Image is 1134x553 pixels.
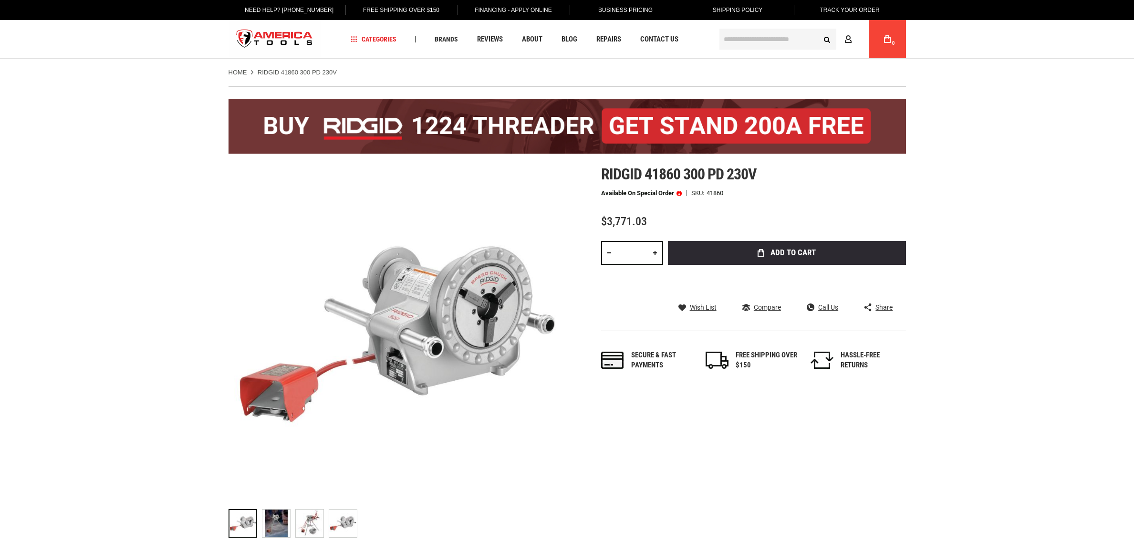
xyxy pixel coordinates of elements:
[736,350,798,371] div: FREE SHIPPING OVER $150
[557,33,582,46] a: Blog
[818,30,836,48] button: Search
[811,352,833,369] img: returns
[807,303,838,312] a: Call Us
[742,303,781,312] a: Compare
[258,69,337,76] strong: RIDGID 41860 300 PD 230V
[878,20,896,58] a: 0
[262,504,295,543] div: RIDGID 41860 300 PD 230V
[262,510,290,537] img: RIDGID 41860 300 PD 230V
[522,36,542,43] span: About
[631,350,693,371] div: Secure & fast payments
[601,215,647,228] span: $3,771.03
[229,504,262,543] div: RIDGID 41860 300 PD 230V
[329,510,357,537] img: RIDGID 41860 300 PD 230V
[707,190,723,196] div: 41860
[518,33,547,46] a: About
[640,36,678,43] span: Contact Us
[562,36,577,43] span: Blog
[666,268,908,271] iframe: Secure express checkout frame
[892,41,895,46] span: 0
[229,99,906,154] img: BOGO: Buy the RIDGID® 1224 Threader (26092), get the 92467 200A Stand FREE!
[770,249,816,257] span: Add to Cart
[296,510,323,537] img: RIDGID 41860 300 PD 230V
[346,33,401,46] a: Categories
[229,68,247,77] a: Home
[430,33,462,46] a: Brands
[329,504,357,543] div: RIDGID 41860 300 PD 230V
[592,33,625,46] a: Repairs
[841,350,903,371] div: HASSLE-FREE RETURNS
[818,304,838,311] span: Call Us
[229,21,321,57] a: store logo
[601,165,757,183] span: Ridgid 41860 300 pd 230v
[295,504,329,543] div: RIDGID 41860 300 PD 230V
[473,33,507,46] a: Reviews
[754,304,781,311] span: Compare
[713,7,763,13] span: Shipping Policy
[875,304,893,311] span: Share
[601,190,682,197] p: Available on Special Order
[229,21,321,57] img: America Tools
[477,36,503,43] span: Reviews
[690,304,717,311] span: Wish List
[596,36,621,43] span: Repairs
[228,166,567,504] img: RIDGID 41860 300 PD 230V
[636,33,683,46] a: Contact Us
[351,36,396,42] span: Categories
[706,352,728,369] img: shipping
[668,241,906,265] button: Add to Cart
[691,190,707,196] strong: SKU
[601,352,624,369] img: payments
[435,36,458,42] span: Brands
[678,303,717,312] a: Wish List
